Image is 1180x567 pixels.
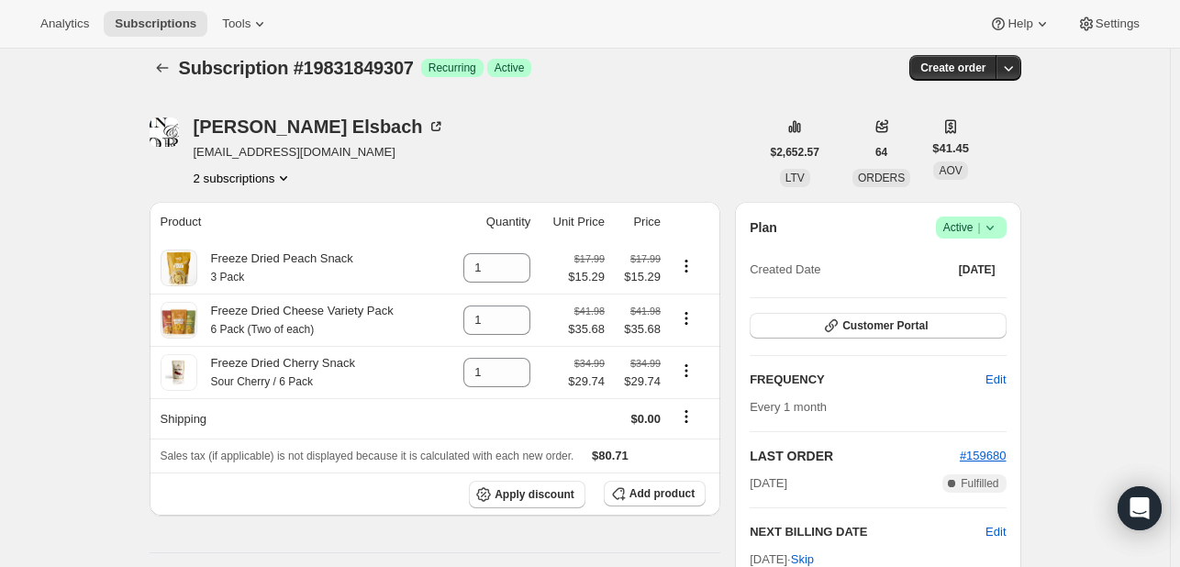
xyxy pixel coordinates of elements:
span: Help [1007,17,1032,31]
span: Settings [1096,17,1140,31]
span: Janet Elsbach [150,117,179,147]
button: Edit [985,523,1006,541]
span: Edit [985,371,1006,389]
span: $2,652.57 [771,145,819,160]
button: Apply discount [469,481,585,508]
button: Add product [604,481,706,506]
span: Customer Portal [842,318,928,333]
button: Edit [974,365,1017,395]
span: 64 [875,145,887,160]
button: Settings [1066,11,1151,37]
button: Shipping actions [672,406,701,427]
span: Subscription #19831849307 [179,58,414,78]
th: Unit Price [536,202,610,242]
small: $41.98 [630,306,661,317]
th: Product [150,202,444,242]
div: Open Intercom Messenger [1118,486,1162,530]
span: [DATE] [959,262,996,277]
button: Analytics [29,11,100,37]
img: product img [161,302,197,339]
span: $35.68 [616,320,661,339]
h2: FREQUENCY [750,371,985,389]
span: Subscriptions [115,17,196,31]
button: Subscriptions [104,11,207,37]
button: Product actions [672,256,701,276]
span: Analytics [40,17,89,31]
span: Active [943,218,999,237]
button: Product actions [672,361,701,381]
small: $41.98 [574,306,605,317]
h2: Plan [750,218,777,237]
th: Price [610,202,666,242]
span: Add product [629,486,695,501]
div: [PERSON_NAME] Elsbach [194,117,445,136]
span: LTV [785,172,805,184]
small: 6 Pack (Two of each) [211,323,315,336]
span: Fulfilled [961,476,998,491]
span: $15.29 [568,268,605,286]
div: Freeze Dried Cherry Snack [197,354,356,391]
span: [EMAIL_ADDRESS][DOMAIN_NAME] [194,143,445,161]
button: [DATE] [948,257,1007,283]
span: Sales tax (if applicable) is not displayed because it is calculated with each new order. [161,450,574,462]
span: Create order [920,61,985,75]
small: Sour Cherry / 6 Pack [211,375,313,388]
span: Active [495,61,525,75]
span: [DATE] [750,474,787,493]
span: AOV [939,164,962,177]
img: product img [161,250,197,286]
th: Quantity [444,202,536,242]
span: | [977,220,980,235]
span: $15.29 [616,268,661,286]
span: $80.71 [592,449,629,462]
button: Tools [211,11,280,37]
h2: LAST ORDER [750,447,960,465]
button: Create order [909,55,996,81]
span: Tools [222,17,250,31]
button: Help [978,11,1062,37]
button: Product actions [672,308,701,328]
a: #159680 [960,449,1007,462]
span: Recurring [429,61,476,75]
span: ORDERS [858,172,905,184]
div: Freeze Dried Peach Snack [197,250,353,286]
span: $35.68 [568,320,605,339]
small: $34.99 [574,358,605,369]
small: $34.99 [630,358,661,369]
button: #159680 [960,447,1007,465]
small: 3 Pack [211,271,245,283]
span: $29.74 [568,372,605,391]
small: $17.99 [630,253,661,264]
span: [DATE] · [750,552,814,566]
button: Customer Portal [750,313,1006,339]
button: $2,652.57 [760,139,830,165]
button: 64 [864,139,898,165]
span: $29.74 [616,372,661,391]
th: Shipping [150,398,444,439]
div: Freeze Dried Cheese Variety Pack [197,302,394,339]
h2: NEXT BILLING DATE [750,523,985,541]
small: $17.99 [574,253,605,264]
button: Subscriptions [150,55,175,81]
span: $0.00 [631,412,662,426]
span: Apply discount [495,487,574,502]
span: $41.45 [932,139,969,158]
span: Created Date [750,261,820,279]
span: Every 1 month [750,400,827,414]
button: Product actions [194,169,294,187]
